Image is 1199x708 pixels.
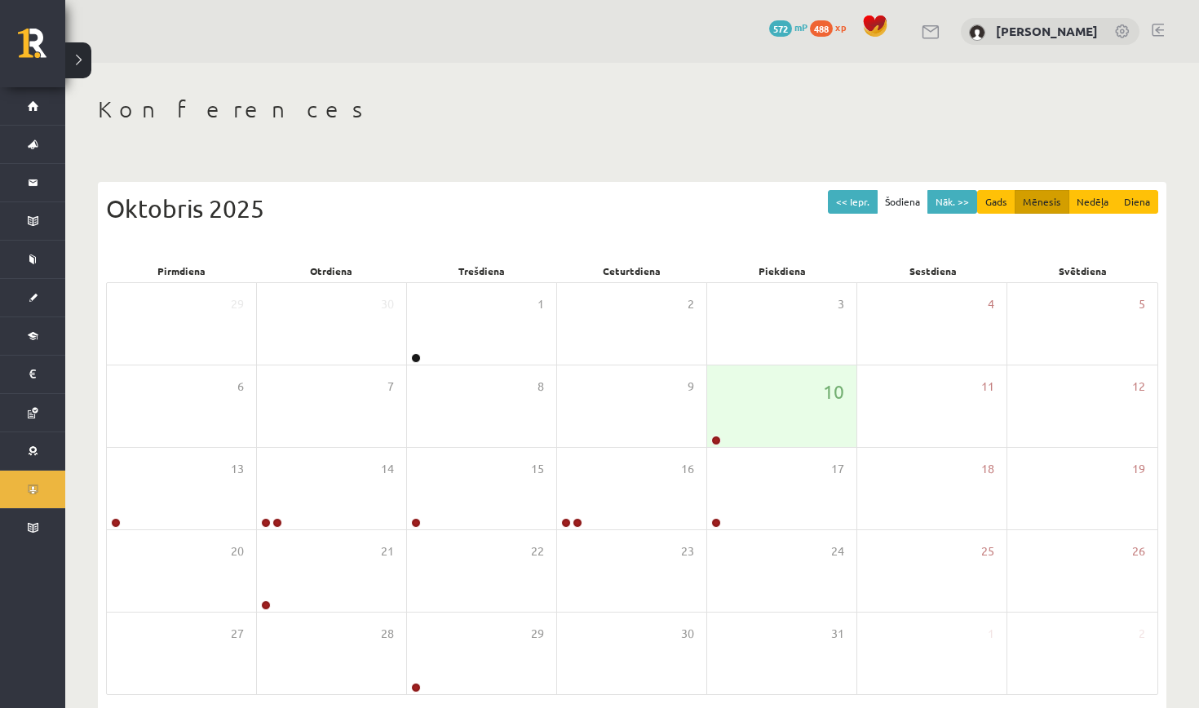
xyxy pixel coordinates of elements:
[1139,625,1145,643] span: 2
[531,625,544,643] span: 29
[877,190,928,214] button: Šodiena
[381,295,394,313] span: 30
[707,259,857,282] div: Piekdiena
[969,24,985,41] img: Justīne Everte
[810,20,833,37] span: 488
[981,460,994,478] span: 18
[1068,190,1117,214] button: Nedēļa
[256,259,406,282] div: Otrdiena
[98,95,1166,123] h1: Konferences
[381,625,394,643] span: 28
[769,20,807,33] a: 572 mP
[1015,190,1069,214] button: Mēnesis
[810,20,854,33] a: 488 xp
[106,190,1158,227] div: Oktobris 2025
[1116,190,1158,214] button: Diena
[681,625,694,643] span: 30
[407,259,557,282] div: Trešdiena
[1132,378,1145,396] span: 12
[531,460,544,478] span: 15
[231,295,244,313] span: 29
[981,542,994,560] span: 25
[18,29,65,69] a: Rīgas 1. Tālmācības vidusskola
[688,295,694,313] span: 2
[857,259,1007,282] div: Sestdiena
[988,625,994,643] span: 1
[381,460,394,478] span: 14
[831,542,844,560] span: 24
[927,190,977,214] button: Nāk. >>
[977,190,1015,214] button: Gads
[231,542,244,560] span: 20
[237,378,244,396] span: 6
[794,20,807,33] span: mP
[831,625,844,643] span: 31
[381,542,394,560] span: 21
[996,23,1098,39] a: [PERSON_NAME]
[828,190,878,214] button: << Iepr.
[1008,259,1158,282] div: Svētdiena
[681,460,694,478] span: 16
[557,259,707,282] div: Ceturtdiena
[1139,295,1145,313] span: 5
[1132,542,1145,560] span: 26
[831,460,844,478] span: 17
[988,295,994,313] span: 4
[1132,460,1145,478] span: 19
[231,460,244,478] span: 13
[681,542,694,560] span: 23
[538,378,544,396] span: 8
[531,542,544,560] span: 22
[769,20,792,37] span: 572
[538,295,544,313] span: 1
[231,625,244,643] span: 27
[981,378,994,396] span: 11
[688,378,694,396] span: 9
[387,378,394,396] span: 7
[106,259,256,282] div: Pirmdiena
[823,378,844,405] span: 10
[838,295,844,313] span: 3
[835,20,846,33] span: xp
